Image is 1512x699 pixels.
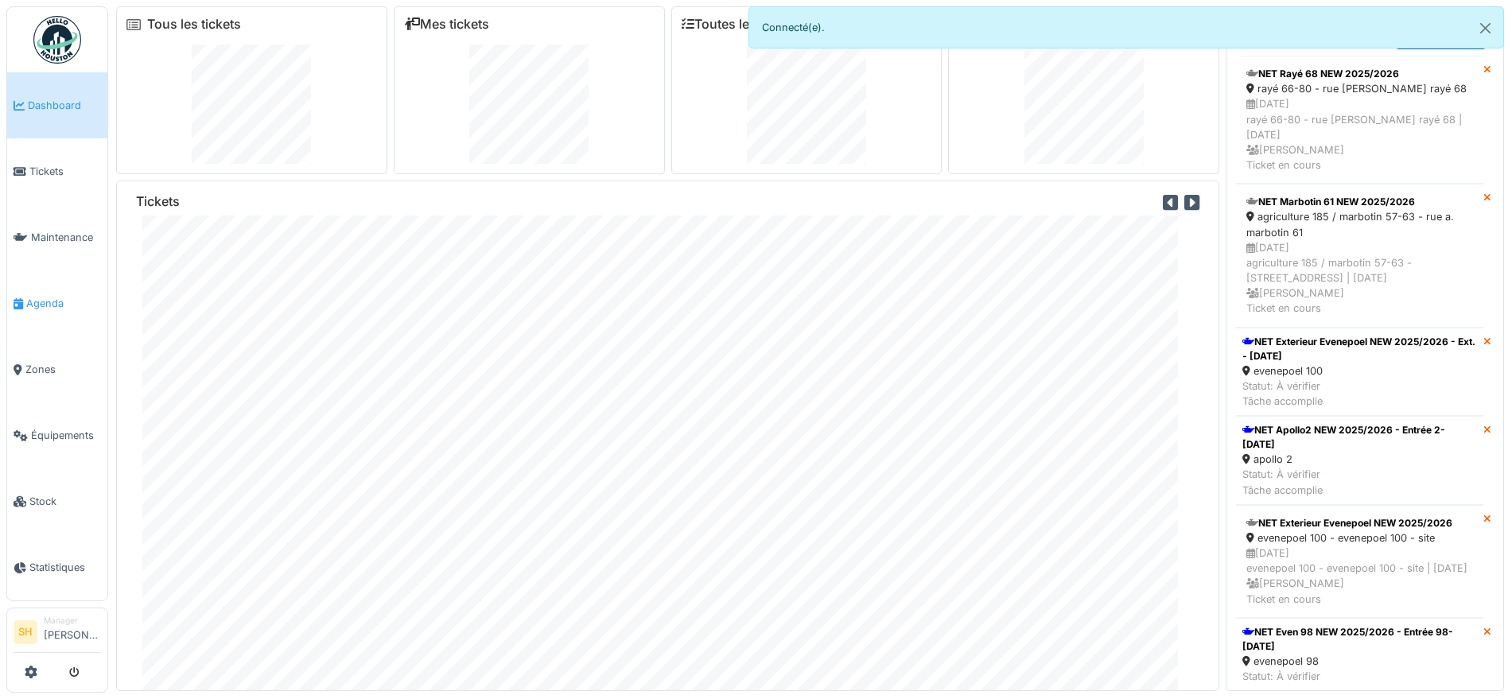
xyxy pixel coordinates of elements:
[1246,96,1473,173] div: [DATE] rayé 66-80 - rue [PERSON_NAME] rayé 68 | [DATE] [PERSON_NAME] Ticket en cours
[748,6,1505,49] div: Connecté(e).
[1246,195,1473,209] div: NET Marbotin 61 NEW 2025/2026
[1242,363,1477,379] div: evenepoel 100
[1246,240,1473,316] div: [DATE] agriculture 185 / marbotin 57-63 - [STREET_ADDRESS] | [DATE] [PERSON_NAME] Ticket en cours
[31,428,101,443] span: Équipements
[7,402,107,468] a: Équipements
[1242,423,1477,452] div: NET Apollo2 NEW 2025/2026 - Entrée 2- [DATE]
[1246,209,1473,239] div: agriculture 185 / marbotin 57-63 - rue a. marbotin 61
[29,164,101,179] span: Tickets
[1242,335,1477,363] div: NET Exterieur Evenepoel NEW 2025/2026 - Ext. - [DATE]
[7,204,107,270] a: Maintenance
[404,17,489,32] a: Mes tickets
[1242,467,1477,497] div: Statut: À vérifier Tâche accomplie
[44,615,101,627] div: Manager
[1246,546,1473,607] div: [DATE] evenepoel 100 - evenepoel 100 - site | [DATE] [PERSON_NAME] Ticket en cours
[1242,669,1477,699] div: Statut: À vérifier Tâche accomplie
[29,494,101,509] span: Stock
[136,194,180,209] h6: Tickets
[26,296,101,311] span: Agenda
[1236,56,1483,184] a: NET Rayé 68 NEW 2025/2026 rayé 66-80 - rue [PERSON_NAME] rayé 68 [DATE]rayé 66-80 - rue [PERSON_N...
[1242,379,1477,409] div: Statut: À vérifier Tâche accomplie
[147,17,241,32] a: Tous les tickets
[1236,416,1483,505] a: NET Apollo2 NEW 2025/2026 - Entrée 2- [DATE] apollo 2 Statut: À vérifierTâche accomplie
[29,560,101,575] span: Statistiques
[1246,67,1473,81] div: NET Rayé 68 NEW 2025/2026
[1467,7,1503,49] button: Close
[28,98,101,113] span: Dashboard
[7,138,107,204] a: Tickets
[1236,184,1483,327] a: NET Marbotin 61 NEW 2025/2026 agriculture 185 / marbotin 57-63 - rue a. marbotin 61 [DATE]agricul...
[1242,452,1477,467] div: apollo 2
[1246,516,1473,530] div: NET Exterieur Evenepoel NEW 2025/2026
[7,534,107,600] a: Statistiques
[31,230,101,245] span: Maintenance
[7,270,107,336] a: Agenda
[1246,81,1473,96] div: rayé 66-80 - rue [PERSON_NAME] rayé 68
[1236,328,1483,417] a: NET Exterieur Evenepoel NEW 2025/2026 - Ext. - [DATE] evenepoel 100 Statut: À vérifierTâche accom...
[1242,654,1477,669] div: evenepoel 98
[1236,505,1483,618] a: NET Exterieur Evenepoel NEW 2025/2026 evenepoel 100 - evenepoel 100 - site [DATE]evenepoel 100 - ...
[1242,625,1477,654] div: NET Even 98 NEW 2025/2026 - Entrée 98- [DATE]
[14,620,37,644] li: SH
[1246,530,1473,546] div: evenepoel 100 - evenepoel 100 - site
[7,468,107,534] a: Stock
[14,615,101,653] a: SH Manager[PERSON_NAME]
[33,16,81,64] img: Badge_color-CXgf-gQk.svg
[7,72,107,138] a: Dashboard
[25,362,101,377] span: Zones
[44,615,101,649] li: [PERSON_NAME]
[682,17,800,32] a: Toutes les tâches
[7,336,107,402] a: Zones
